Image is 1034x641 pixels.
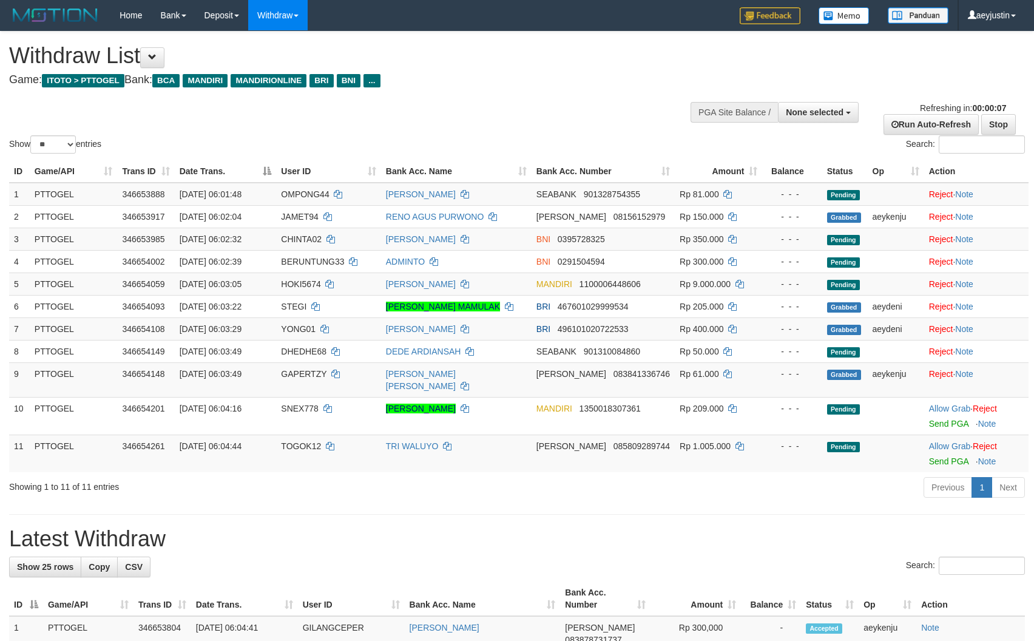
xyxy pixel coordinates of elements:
span: [DATE] 06:04:44 [180,441,242,451]
th: Balance [762,160,822,183]
span: Rp 209.000 [680,404,723,413]
div: - - - [767,188,817,200]
td: PTTOGEL [30,317,118,340]
th: Date Trans.: activate to sort column ascending [191,582,298,616]
div: PGA Site Balance / [691,102,778,123]
th: User ID: activate to sort column ascending [298,582,405,616]
div: - - - [767,278,817,290]
span: Copy 0395728325 to clipboard [558,234,605,244]
span: Rp 205.000 [680,302,723,311]
td: · [924,183,1029,206]
label: Search: [906,135,1025,154]
span: 346654093 [122,302,164,311]
a: [PERSON_NAME] [386,279,456,289]
a: Reject [929,324,953,334]
span: Rp 9.000.000 [680,279,731,289]
td: PTTOGEL [30,340,118,362]
th: Amount: activate to sort column ascending [675,160,762,183]
a: Reject [929,302,953,311]
h4: Game: Bank: [9,74,677,86]
th: Bank Acc. Number: activate to sort column ascending [532,160,675,183]
a: Reject [929,257,953,266]
span: MANDIRIONLINE [231,74,306,87]
span: 346654201 [122,404,164,413]
a: Note [955,302,973,311]
input: Search: [939,557,1025,575]
span: CSV [125,562,143,572]
span: Rp 81.000 [680,189,719,199]
td: aeydeni [868,295,924,317]
td: 11 [9,435,30,472]
span: Pending [827,257,860,268]
td: · [924,295,1029,317]
th: Trans ID: activate to sort column ascending [117,160,174,183]
span: 346653917 [122,212,164,222]
span: BNI [337,74,360,87]
div: - - - [767,368,817,380]
td: aeykenju [868,362,924,397]
span: STEGI [281,302,306,311]
span: SEABANK [536,189,576,199]
span: Grabbed [827,325,861,335]
span: Rp 300.000 [680,257,723,266]
td: · [924,250,1029,273]
a: Note [978,419,996,429]
div: - - - [767,440,817,452]
a: Next [992,477,1025,498]
span: Copy 0291504594 to clipboard [558,257,605,266]
span: Rp 61.000 [680,369,719,379]
a: Copy [81,557,118,577]
a: Note [955,369,973,379]
td: 2 [9,205,30,228]
th: Status [822,160,868,183]
span: Copy 085809289744 to clipboard [613,441,670,451]
a: Send PGA [929,456,968,466]
span: Copy 467601029999534 to clipboard [558,302,629,311]
td: PTTOGEL [30,228,118,250]
span: Accepted [806,623,842,634]
span: · [929,441,973,451]
span: Pending [827,347,860,358]
td: 1 [9,183,30,206]
a: [PERSON_NAME] [386,404,456,413]
span: 346654002 [122,257,164,266]
td: · [924,362,1029,397]
span: [DATE] 06:01:48 [180,189,242,199]
span: Rp 400.000 [680,324,723,334]
span: None selected [786,107,843,117]
th: Game/API: activate to sort column ascending [43,582,133,616]
span: [DATE] 06:03:49 [180,369,242,379]
span: [DATE] 06:04:16 [180,404,242,413]
a: Note [978,456,996,466]
span: 346653888 [122,189,164,199]
span: Copy 901310084860 to clipboard [584,347,640,356]
td: aeydeni [868,317,924,340]
a: Note [955,234,973,244]
div: Showing 1 to 11 of 11 entries [9,476,422,493]
th: Op: activate to sort column ascending [859,582,916,616]
span: Show 25 rows [17,562,73,572]
th: Action [916,582,1025,616]
a: [PERSON_NAME] MAMULAK [386,302,500,311]
th: User ID: activate to sort column ascending [276,160,380,183]
span: [PERSON_NAME] [536,212,606,222]
span: Rp 50.000 [680,347,719,356]
img: Feedback.jpg [740,7,800,24]
a: DEDE ARDIANSAH [386,347,461,356]
a: Reject [929,189,953,199]
span: BRI [536,302,550,311]
a: Note [921,623,939,633]
a: Note [955,347,973,356]
span: SEABANK [536,347,576,356]
a: Note [955,279,973,289]
span: [DATE] 06:02:32 [180,234,242,244]
span: OMPONG44 [281,189,329,199]
td: · [924,435,1029,472]
th: Bank Acc. Name: activate to sort column ascending [381,160,532,183]
a: Stop [981,114,1016,135]
span: BRI [536,324,550,334]
span: [DATE] 06:02:04 [180,212,242,222]
th: Amount: activate to sort column ascending [650,582,741,616]
td: · [924,228,1029,250]
th: Balance: activate to sort column ascending [741,582,801,616]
